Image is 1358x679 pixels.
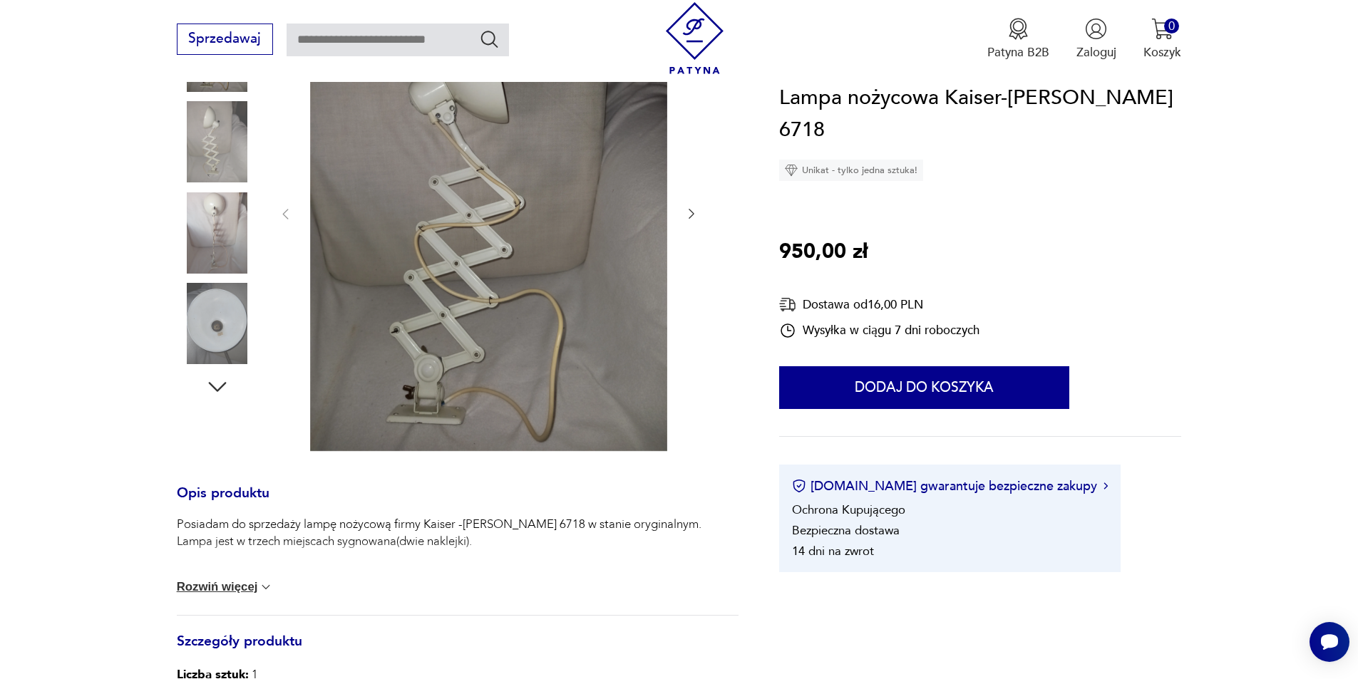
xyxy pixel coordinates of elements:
img: Ikona dostawy [779,296,796,313]
p: Patyna B2B [987,44,1049,61]
img: Ikona medalu [1007,18,1029,40]
img: Ikona koszyka [1151,18,1173,40]
a: Ikona medaluPatyna B2B [987,18,1049,61]
p: 950,00 zł [779,236,868,269]
a: Sprzedawaj [177,34,273,46]
li: Ochrona Kupującego [792,502,905,518]
button: Sprzedawaj [177,24,273,55]
h3: Opis produktu [177,488,739,517]
button: Szukaj [479,28,500,49]
img: chevron down [259,580,273,594]
h1: Lampa nożycowa Kaiser-[PERSON_NAME] 6718 [779,82,1181,147]
iframe: Smartsupp widget button [1310,622,1349,662]
button: Patyna B2B [987,18,1049,61]
li: 14 dni na zwrot [792,543,874,559]
img: Ikona certyfikatu [792,480,806,494]
li: Bezpieczna dostawa [792,522,900,539]
div: Wysyłka w ciągu 7 dni roboczych [779,322,979,339]
div: Dostawa od 16,00 PLN [779,296,979,313]
button: Zaloguj [1076,18,1116,61]
p: Zaloguj [1076,44,1116,61]
h3: Szczegóły produktu [177,636,739,665]
button: 0Koszyk [1143,18,1181,61]
img: Ikona strzałki w prawo [1104,483,1108,490]
div: Unikat - tylko jedna sztuka! [779,160,923,181]
img: Zdjęcie produktu Lampa nożycowa Kaiser-Fritz Hansen 6718 [177,192,258,274]
img: Zdjęcie produktu Lampa nożycowa Kaiser-Fritz Hansen 6718 [177,101,258,182]
div: 0 [1164,19,1179,33]
button: Dodaj do koszyka [779,366,1069,409]
img: Patyna - sklep z meblami i dekoracjami vintage [659,2,731,74]
img: Ikona diamentu [785,164,798,177]
button: Rozwiń więcej [177,580,274,594]
p: Posiadam do sprzedaży lampę nożycową firmy Kaiser -[PERSON_NAME] 6718 w stanie oryginalnym. Lampa... [177,516,739,550]
p: Koszyk [1143,44,1181,61]
button: [DOMAIN_NAME] gwarantuje bezpieczne zakupy [792,477,1108,495]
img: Zdjęcie produktu Lampa nożycowa Kaiser-Fritz Hansen 6718 [177,283,258,364]
img: Ikonka użytkownika [1085,18,1107,40]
